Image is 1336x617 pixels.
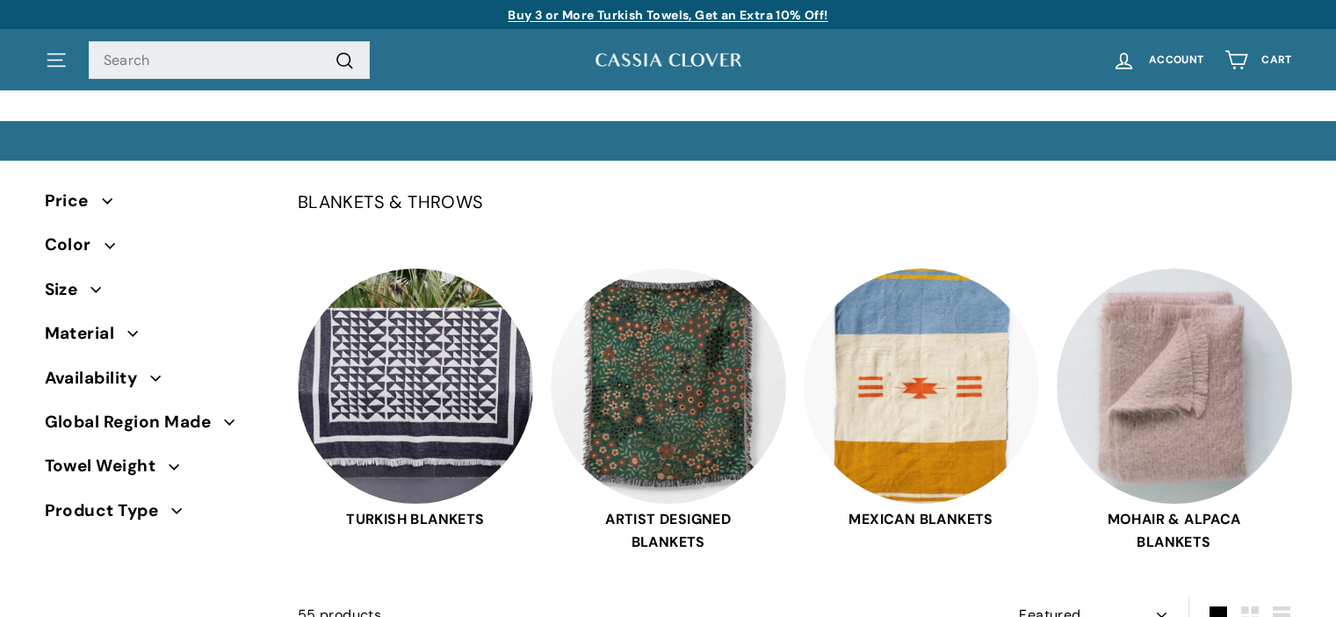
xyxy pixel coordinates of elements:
span: MOHAIR & ALPACA BLANKETS [1057,508,1292,553]
a: Account [1101,34,1214,86]
span: Material [45,320,128,347]
button: Size [45,272,270,316]
a: TURKISH BLANKETS [298,269,533,553]
button: Availability [45,361,270,405]
a: Buy 3 or More Turkish Towels, Get an Extra 10% Off! [508,7,827,23]
span: Price [45,188,102,214]
span: Color [45,232,105,258]
span: Size [45,276,91,303]
button: Price [45,183,270,227]
span: Availability [45,365,151,391]
a: MOHAIR & ALPACA BLANKETS [1057,269,1292,553]
span: ARTIST DESIGNED BLANKETS [551,508,786,553]
span: Towel Weight [45,453,170,479]
span: Cart [1261,54,1291,66]
span: MEXICAN BLANKETS [804,508,1039,531]
a: ARTIST DESIGNED BLANKETS [551,269,786,553]
button: Towel Weight [45,448,270,492]
input: Search [89,41,370,80]
a: MEXICAN BLANKETS [804,269,1039,553]
span: Account [1149,54,1203,66]
button: Color [45,227,270,271]
span: Product Type [45,498,172,524]
span: TURKISH BLANKETS [298,508,533,531]
button: Global Region Made [45,405,270,448]
span: Global Region Made [45,409,225,435]
button: Material [45,316,270,360]
p: BLANKETS & THROWS [298,188,1292,216]
button: Product Type [45,493,270,537]
a: Cart [1214,34,1302,86]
